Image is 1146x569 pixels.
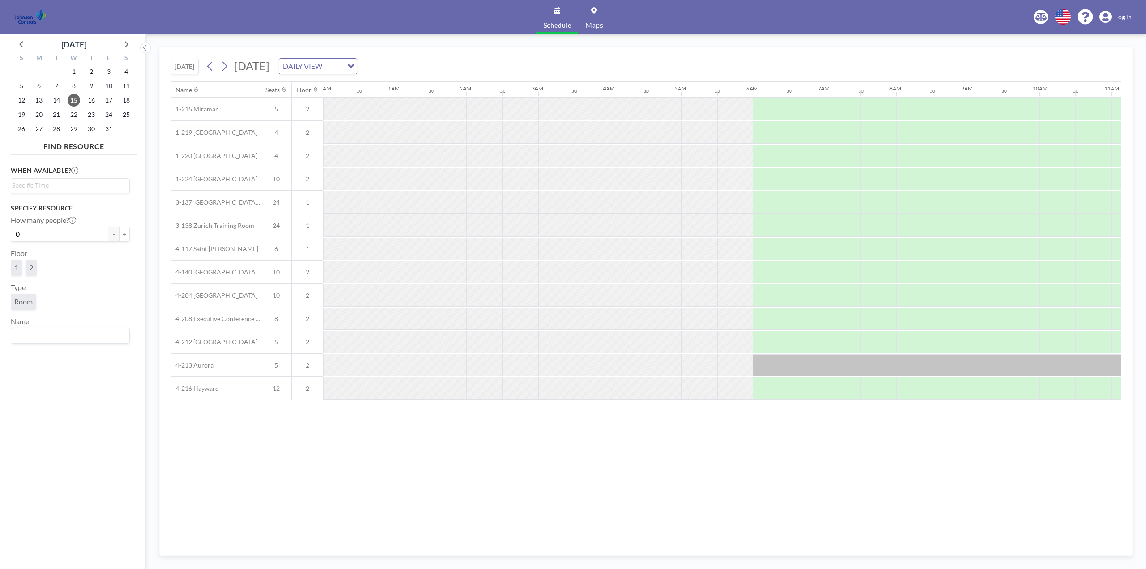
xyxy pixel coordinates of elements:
[13,53,30,64] div: S
[15,94,28,107] span: Sunday, October 12, 2025
[15,80,28,92] span: Sunday, October 5, 2025
[531,85,543,92] div: 3AM
[50,123,63,135] span: Tuesday, October 28, 2025
[11,179,129,192] div: Search for option
[68,94,80,107] span: Wednesday, October 15, 2025
[120,80,133,92] span: Saturday, October 11, 2025
[746,85,758,92] div: 6AM
[14,8,46,26] img: organization-logo
[787,88,792,94] div: 30
[292,128,323,137] span: 2
[316,85,331,92] div: 12AM
[50,80,63,92] span: Tuesday, October 7, 2025
[500,88,505,94] div: 30
[1073,88,1078,94] div: 30
[292,175,323,183] span: 2
[858,88,864,94] div: 30
[388,85,400,92] div: 1AM
[68,65,80,78] span: Wednesday, October 1, 2025
[261,128,291,137] span: 4
[171,361,214,369] span: 4-213 Aurora
[292,385,323,393] span: 2
[603,85,615,92] div: 4AM
[292,105,323,113] span: 2
[818,85,830,92] div: 7AM
[120,94,133,107] span: Saturday, October 18, 2025
[33,108,45,121] span: Monday, October 20, 2025
[120,65,133,78] span: Saturday, October 4, 2025
[261,198,291,206] span: 24
[171,105,218,113] span: 1-215 Miramar
[643,88,649,94] div: 30
[171,385,219,393] span: 4-216 Hayward
[1099,11,1132,23] a: Log in
[543,21,571,29] span: Schedule
[171,152,257,160] span: 1-220 [GEOGRAPHIC_DATA]
[171,222,254,230] span: 3-138 Zurich Training Room
[171,175,257,183] span: 1-224 [GEOGRAPHIC_DATA]
[50,108,63,121] span: Tuesday, October 21, 2025
[296,86,312,94] div: Floor
[261,175,291,183] span: 10
[279,59,357,74] div: Search for option
[103,108,115,121] span: Friday, October 24, 2025
[261,152,291,160] span: 4
[572,88,577,94] div: 30
[930,88,935,94] div: 30
[15,108,28,121] span: Sunday, October 19, 2025
[85,80,98,92] span: Thursday, October 9, 2025
[30,53,48,64] div: M
[261,291,291,299] span: 10
[292,361,323,369] span: 2
[68,80,80,92] span: Wednesday, October 8, 2025
[171,268,257,276] span: 4-140 [GEOGRAPHIC_DATA]
[292,291,323,299] span: 2
[292,152,323,160] span: 2
[11,249,27,258] label: Floor
[292,245,323,253] span: 1
[261,361,291,369] span: 5
[234,59,269,73] span: [DATE]
[1033,85,1048,92] div: 10AM
[68,123,80,135] span: Wednesday, October 29, 2025
[961,85,973,92] div: 9AM
[48,53,65,64] div: T
[171,291,257,299] span: 4-204 [GEOGRAPHIC_DATA]
[61,38,86,51] div: [DATE]
[261,385,291,393] span: 12
[103,123,115,135] span: Friday, October 31, 2025
[292,198,323,206] span: 1
[292,268,323,276] span: 2
[171,198,261,206] span: 3-137 [GEOGRAPHIC_DATA] Training Room
[85,123,98,135] span: Thursday, October 30, 2025
[171,128,257,137] span: 1-219 [GEOGRAPHIC_DATA]
[11,216,76,225] label: How many people?
[11,138,137,151] h4: FIND RESOURCE
[175,86,192,94] div: Name
[103,80,115,92] span: Friday, October 10, 2025
[261,338,291,346] span: 5
[33,123,45,135] span: Monday, October 27, 2025
[50,94,63,107] span: Tuesday, October 14, 2025
[292,222,323,230] span: 1
[82,53,100,64] div: T
[117,53,135,64] div: S
[675,85,686,92] div: 5AM
[85,108,98,121] span: Thursday, October 23, 2025
[11,328,129,343] div: Search for option
[103,94,115,107] span: Friday, October 17, 2025
[108,227,119,242] button: -
[33,80,45,92] span: Monday, October 6, 2025
[12,180,124,190] input: Search for option
[11,204,130,212] h3: Specify resource
[171,245,258,253] span: 4-117 Saint [PERSON_NAME]
[281,60,324,72] span: DAILY VIEW
[29,263,33,272] span: 2
[120,108,133,121] span: Saturday, October 25, 2025
[85,65,98,78] span: Thursday, October 2, 2025
[889,85,901,92] div: 8AM
[65,53,83,64] div: W
[292,315,323,323] span: 2
[261,222,291,230] span: 24
[261,245,291,253] span: 6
